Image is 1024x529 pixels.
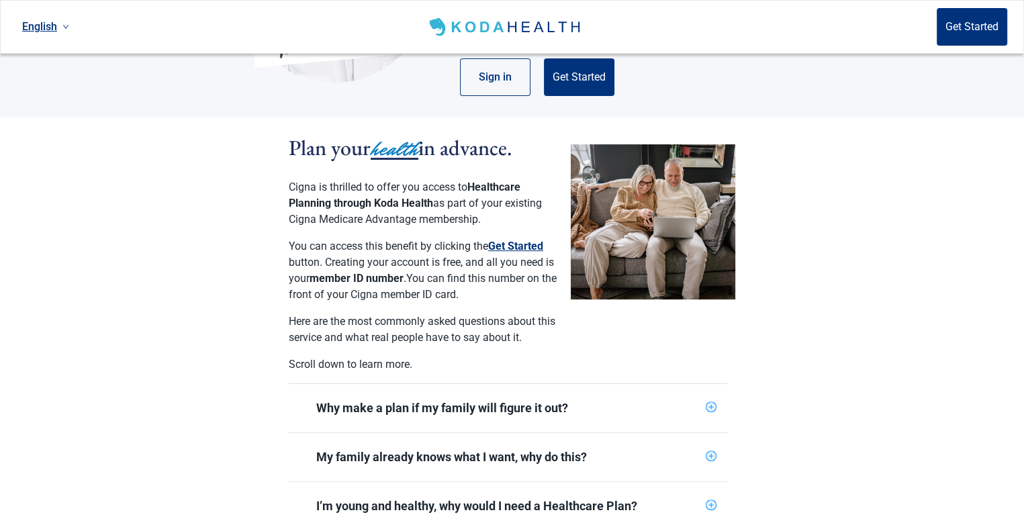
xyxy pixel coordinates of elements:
div: My family already knows what I want, why do this? [316,449,700,465]
div: My family already knows what I want, why do this? [289,433,727,481]
div: Why make a plan if my family will figure it out? [289,384,727,432]
button: Get Started [544,58,614,96]
span: plus-circle [706,401,716,412]
button: Sign in [460,58,530,96]
img: Couple planning their healthcare together [571,144,735,299]
div: I’m young and healthy, why would I need a Healthcare Plan? [316,498,700,514]
img: Koda Health [426,16,586,38]
button: Get Started [937,8,1007,46]
p: Here are the most commonly asked questions about this service and what real people have to say ab... [289,314,557,346]
p: You can access this benefit by clicking the button. Creating your account is free, and all you ne... [289,238,557,303]
strong: member ID number [310,272,404,285]
span: health [371,134,418,164]
span: down [62,23,69,30]
span: Cigna is thrilled to offer you access to [289,181,467,193]
span: plus-circle [706,450,716,461]
div: Why make a plan if my family will figure it out? [316,400,700,416]
button: Get Started [488,238,543,254]
a: Current language: English [17,15,75,38]
span: in advance. [418,134,512,162]
span: plus-circle [706,499,716,510]
span: Plan your [289,134,371,162]
p: Scroll down to learn more. [289,356,557,373]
